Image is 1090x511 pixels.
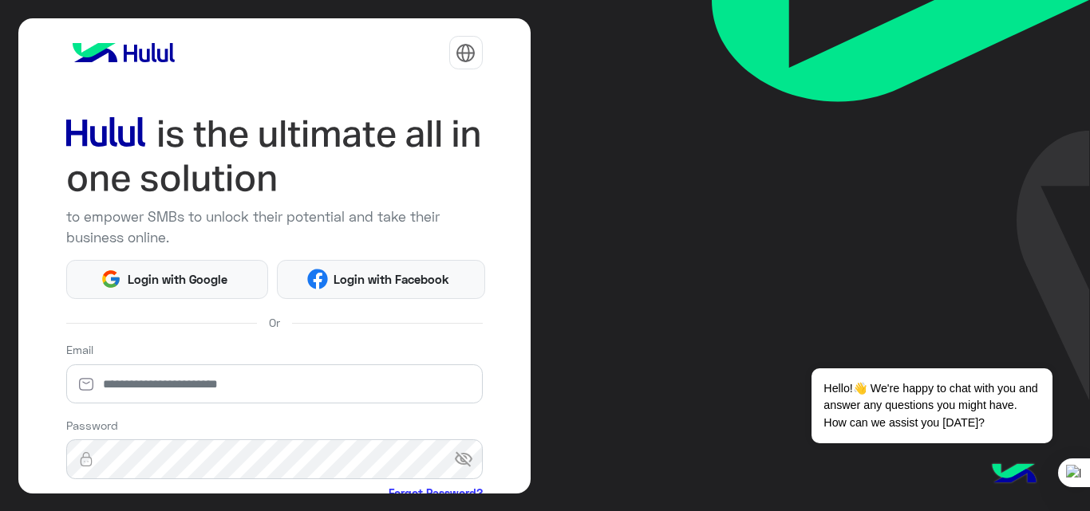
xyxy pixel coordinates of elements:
[456,43,476,63] img: tab
[328,270,456,289] span: Login with Facebook
[66,37,181,69] img: logo
[121,270,233,289] span: Login with Google
[66,376,106,392] img: email
[307,269,328,289] img: Facebook
[454,445,483,474] span: visibility_off
[101,269,121,289] img: Google
[277,260,485,299] button: Login with Facebook
[389,485,483,501] a: Forgot Password?
[66,260,269,299] button: Login with Google
[986,447,1042,503] img: hulul-logo.png
[269,314,280,331] span: Or
[66,451,106,467] img: lock
[66,341,93,358] label: Email
[812,368,1052,443] span: Hello!👋 We're happy to chat with you and answer any questions you might have. How can we assist y...
[66,206,483,248] p: to empower SMBs to unlock their potential and take their business online.
[66,112,483,201] img: hululLoginTitle_EN.svg
[66,417,118,434] label: Password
